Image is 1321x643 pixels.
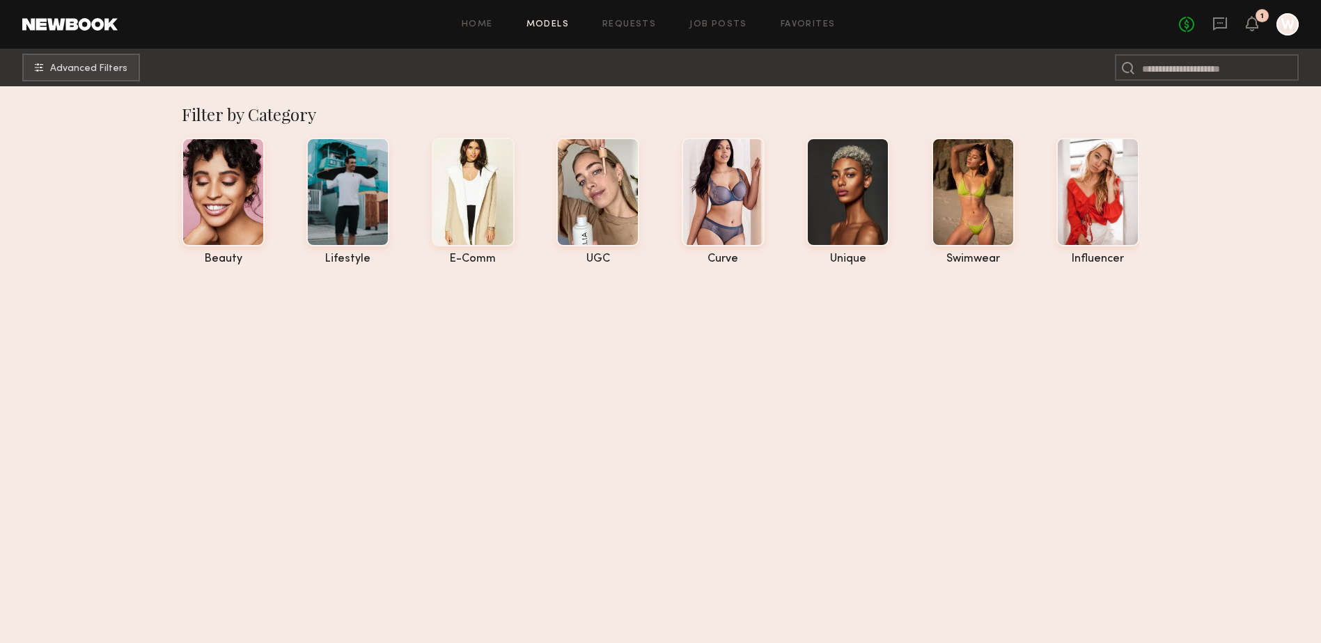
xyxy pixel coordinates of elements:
div: curve [682,253,765,265]
a: Favorites [781,20,836,29]
div: Filter by Category [182,103,1139,125]
div: lifestyle [306,253,389,265]
a: W [1276,13,1299,35]
a: Job Posts [689,20,747,29]
div: UGC [556,253,639,265]
a: Home [462,20,493,29]
div: 1 [1260,13,1264,20]
a: Models [526,20,569,29]
div: influencer [1056,253,1139,265]
span: Advanced Filters [50,64,127,74]
div: unique [806,253,889,265]
div: e-comm [432,253,515,265]
div: swimwear [932,253,1015,265]
a: Requests [602,20,656,29]
button: Advanced Filters [22,54,140,81]
div: beauty [182,253,265,265]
